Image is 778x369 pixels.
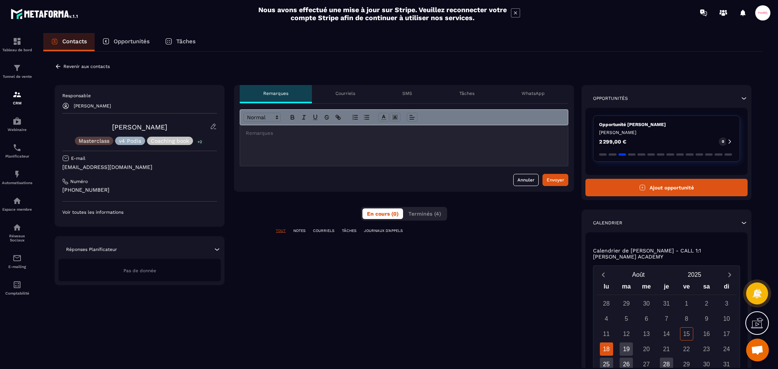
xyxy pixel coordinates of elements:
button: Previous month [596,270,610,280]
div: 6 [640,312,653,325]
p: Planificateur [2,154,32,158]
img: email [13,254,22,263]
div: je [656,281,677,295]
p: Courriels [335,90,355,96]
div: 15 [680,327,693,341]
div: 11 [600,327,613,341]
a: formationformationTableau de bord [2,31,32,58]
div: 8 [680,312,693,325]
p: Automatisations [2,181,32,185]
p: Réseaux Sociaux [2,234,32,242]
p: Remarques [263,90,288,96]
p: Tunnel de vente [2,74,32,79]
p: Tâches [176,38,196,45]
p: Revenir aux contacts [63,64,110,69]
p: Voir toutes les informations [62,209,217,215]
img: automations [13,196,22,205]
p: COURRIELS [313,228,334,233]
p: CRM [2,101,32,105]
div: 7 [660,312,673,325]
div: Envoyer [547,176,564,184]
button: Envoyer [542,174,568,186]
div: 31 [660,297,673,310]
div: sa [697,281,717,295]
img: scheduler [13,143,22,152]
div: 29 [620,297,633,310]
p: +2 [195,138,205,146]
p: [EMAIL_ADDRESS][DOMAIN_NAME] [62,164,217,171]
button: En cours (0) [362,208,403,219]
p: v4 Podia [119,138,141,143]
a: automationsautomationsWebinaire [2,111,32,137]
div: 16 [700,327,713,341]
p: E-mail [71,155,85,161]
div: 12 [620,327,633,341]
div: 30 [640,297,653,310]
button: Annuler [513,174,539,186]
p: Responsable [62,93,217,99]
h2: Nous avons effectué une mise à jour sur Stripe. Veuillez reconnecter votre compte Stripe afin de ... [258,6,507,22]
p: TÂCHES [342,228,356,233]
p: 0 [722,139,724,144]
p: JOURNAUX D'APPELS [364,228,403,233]
a: automationsautomationsEspace membre [2,191,32,217]
p: SMS [402,90,412,96]
img: formation [13,37,22,46]
div: 21 [660,342,673,356]
p: Espace membre [2,207,32,211]
p: [PERSON_NAME] [599,129,734,136]
div: 28 [600,297,613,310]
a: schedulerschedulerPlanificateur [2,137,32,164]
button: Terminés (4) [404,208,446,219]
div: ve [677,281,697,295]
div: 18 [600,342,613,356]
p: Opportunité [PERSON_NAME] [599,121,734,128]
div: ma [617,281,637,295]
img: automations [13,170,22,179]
button: Next month [723,270,737,280]
span: Terminés (4) [408,211,441,217]
p: [PERSON_NAME] [74,103,111,109]
a: Opportunités [95,33,157,51]
p: Tâches [459,90,474,96]
p: Calendrier de [PERSON_NAME] - CALL 1:1 [PERSON_NAME] ACADEMY [593,248,740,260]
a: social-networksocial-networkRéseaux Sociaux [2,217,32,248]
div: lu [596,281,617,295]
img: accountant [13,280,22,289]
img: automations [13,117,22,126]
a: emailemailE-mailing [2,248,32,274]
p: Coaching book [151,138,189,143]
img: formation [13,90,22,99]
p: Webinaire [2,128,32,132]
div: me [636,281,656,295]
div: 5 [620,312,633,325]
p: Comptabilité [2,291,32,295]
div: 13 [640,327,653,341]
a: automationsautomationsAutomatisations [2,164,32,191]
p: Contacts [62,38,87,45]
a: formationformationCRM [2,84,32,111]
p: Tableau de bord [2,48,32,52]
div: 24 [720,342,733,356]
img: logo [11,7,79,20]
a: Contacts [43,33,95,51]
img: social-network [13,223,22,232]
p: Calendrier [593,220,622,226]
span: Pas de donnée [123,268,156,273]
button: Ajout opportunité [585,179,748,196]
a: formationformationTunnel de vente [2,58,32,84]
div: 20 [640,342,653,356]
div: 9 [700,312,713,325]
div: 19 [620,342,633,356]
div: 22 [680,342,693,356]
button: Open years overlay [666,268,723,281]
img: formation [13,63,22,73]
p: 2 299,00 € [599,139,626,144]
p: Réponses Planificateur [66,246,117,252]
div: 14 [660,327,673,341]
div: 2 [700,297,713,310]
div: 3 [720,297,733,310]
a: accountantaccountantComptabilité [2,274,32,301]
a: Ouvrir le chat [746,339,769,361]
button: Open months overlay [610,268,667,281]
